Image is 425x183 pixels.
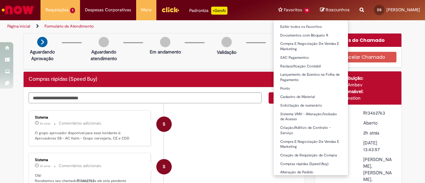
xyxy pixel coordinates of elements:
button: Enviar [269,92,299,104]
div: Grupo de Atribuição: [320,75,397,81]
a: Reclassificação Contábil [274,63,348,70]
div: Padroniza [189,7,227,15]
img: click_logo_yellow_360x200.png [161,5,179,15]
a: Página inicial [7,24,30,29]
div: Analista responsável: [320,88,397,95]
a: Rascunhos [320,7,350,13]
span: Rascunhos [326,7,350,13]
img: img-circle-grey.png [221,37,232,47]
a: Formulário de Atendimento [44,24,94,29]
div: R13462763 [363,110,394,116]
p: Em andamento [150,48,181,55]
span: DS [377,8,382,12]
a: Criação de Requisição de Compra [274,152,348,159]
time: 29/08/2025 14:44:13 [40,122,50,126]
p: Aguardando atendimento [88,48,120,62]
ul: Trilhas de página [5,20,278,33]
a: Sistema VMV - Alteração/Inclusão de Acesso [274,111,348,123]
small: Comentários adicionais [59,121,101,126]
p: +GenAi [211,7,227,15]
a: Compra E Negociação De Vendas E Marketing [274,138,348,150]
a: SAC Pagamentos [274,54,348,61]
a: Lançamento de Eventos na Folha de Pagamento [274,71,348,83]
span: Despesas Corporativas [85,7,131,13]
div: Aberto [363,120,394,126]
span: S [163,116,165,132]
img: img-circle-grey.png [99,37,109,47]
img: ServiceNow [1,3,35,17]
a: Solicitação de numerário [274,102,348,109]
img: img-circle-grey.png [160,37,170,47]
span: [PERSON_NAME] [386,7,420,13]
button: Cancelar Chamado [320,52,397,62]
a: Alteração de Pedido [274,169,348,176]
a: Compras rápidas (Speed Buy) [274,160,348,168]
span: 2h atrás [363,130,379,136]
div: Sistema [35,116,145,120]
span: 14 [303,8,310,13]
p: Validação [217,49,236,55]
a: Criação/Aditivo de Contrato - Serviço [274,124,348,137]
span: 2h atrás [40,164,50,168]
a: Compra E Negociação De Vendas E Marketing [274,40,348,52]
textarea: Digite sua mensagem aqui... [29,92,262,103]
small: Comentários adicionais [59,163,101,169]
a: Cadastro de Material [274,93,348,101]
div: System [156,117,172,132]
div: Opções do Chamado [315,34,402,47]
time: 29/08/2025 14:43:57 [363,130,379,136]
div: 29/08/2025 14:43:57 [363,130,394,136]
ul: Favoritos [273,20,348,175]
div: Automações Ambev [320,81,397,88]
h2: Compras rápidas (Speed Buy) Histórico de tíquete [29,76,97,82]
div: Sistema [35,158,145,162]
a: Documentos com Bloqueio R [274,32,348,39]
div: Ambev Automation [320,95,397,101]
div: System [156,159,172,174]
p: O grupo aprovador disponível para esse incidente é: Aprovadores SB - AC Itaim - Grupo cervejaria,... [35,131,145,141]
span: 1 [70,8,75,13]
p: Aguardando Aprovação [26,48,58,62]
span: Requisições [45,7,69,13]
a: Ponto [274,85,348,92]
span: Favoritos [284,7,302,13]
span: S [163,159,165,175]
div: [DATE] 13:43:57 [363,139,394,153]
span: 2h atrás [40,122,50,126]
img: arrow-next.png [37,37,47,47]
span: More [141,7,151,13]
time: 29/08/2025 14:44:08 [40,164,50,168]
a: Exibir todos os Favoritos [274,23,348,31]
